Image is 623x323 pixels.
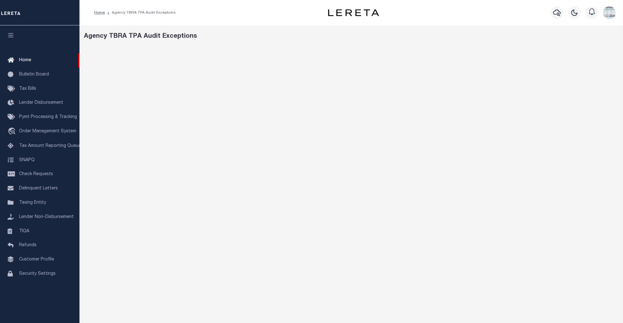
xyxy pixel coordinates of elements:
[84,32,619,41] div: Agency TBRA TPA Audit Exceptions
[19,115,77,119] span: Pymt Processing & Tracking
[19,158,35,162] span: SNAPQ
[94,11,105,15] a: Home
[19,101,63,105] span: Lender Disbursement
[19,257,54,262] span: Customer Profile
[19,201,46,205] span: Taxing Entity
[19,272,56,276] span: Security Settings
[19,144,81,148] span: Tax Amount Reporting Queue
[19,215,74,219] span: Lender Non-Disbursement
[19,129,76,134] span: Order Management System
[8,128,18,136] i: travel_explore
[19,229,29,233] span: TIQA
[19,186,58,191] span: Delinquent Letters
[19,58,31,63] span: Home
[328,9,379,16] img: logo-dark.svg
[19,243,37,247] span: Refunds
[19,172,53,176] span: Check Requests
[105,10,176,16] li: Agency TBRA TPA Audit Exceptions
[19,87,36,91] span: Tax Bills
[19,72,49,77] span: Bulletin Board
